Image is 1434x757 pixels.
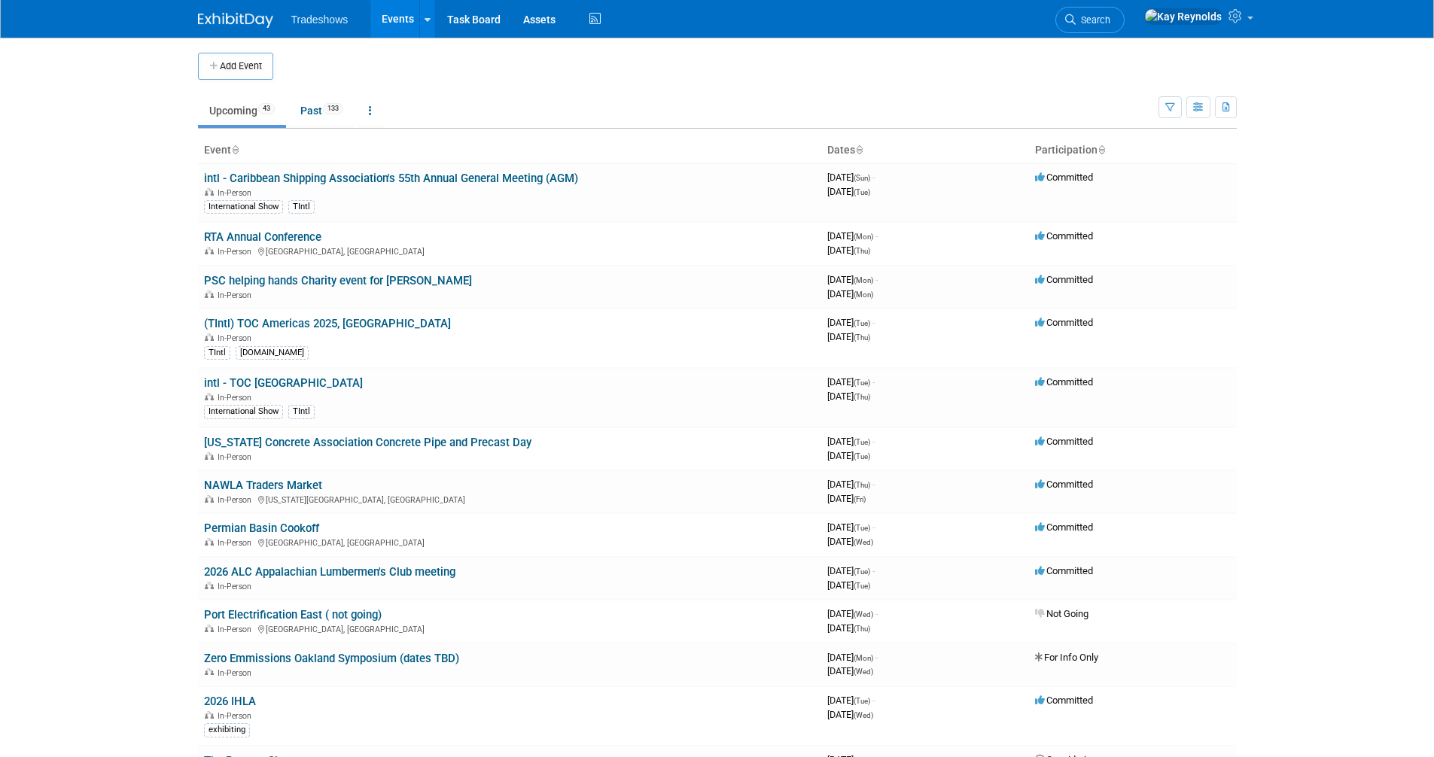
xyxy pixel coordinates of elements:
[875,230,878,242] span: -
[218,393,256,403] span: In-Person
[204,317,451,330] a: (TIntl) TOC Americas 2025, [GEOGRAPHIC_DATA]
[875,274,878,285] span: -
[218,452,256,462] span: In-Person
[198,13,273,28] img: ExhibitDay
[198,96,286,125] a: Upcoming43
[204,652,459,665] a: Zero Emmissions Oakland Symposium (dates TBD)
[218,538,256,548] span: In-Person
[204,521,319,535] a: Permian Basin Cookoff
[872,172,875,183] span: -
[205,625,214,632] img: In-Person Event
[827,521,875,533] span: [DATE]
[827,186,870,197] span: [DATE]
[827,608,878,619] span: [DATE]
[827,579,870,591] span: [DATE]
[827,565,875,576] span: [DATE]
[218,290,256,300] span: In-Person
[1035,172,1093,183] span: Committed
[204,493,815,505] div: [US_STATE][GEOGRAPHIC_DATA], [GEOGRAPHIC_DATA]
[218,188,256,198] span: In-Person
[288,200,315,214] div: TIntl
[854,711,873,719] span: (Wed)
[204,346,230,360] div: TIntl
[218,247,256,257] span: In-Person
[204,230,321,244] a: RTA Annual Conference
[205,668,214,676] img: In-Person Event
[872,436,875,447] span: -
[1035,608,1088,619] span: Not Going
[204,376,363,390] a: intl - TOC [GEOGRAPHIC_DATA]
[855,144,863,156] a: Sort by Start Date
[854,233,873,241] span: (Mon)
[854,290,873,299] span: (Mon)
[854,319,870,327] span: (Tue)
[827,317,875,328] span: [DATE]
[1035,274,1093,285] span: Committed
[204,274,472,287] a: PSC helping hands Charity event for [PERSON_NAME]
[872,376,875,388] span: -
[204,608,382,622] a: Port Electrification East ( not going)
[854,495,866,503] span: (Fri)
[854,538,873,546] span: (Wed)
[854,393,870,401] span: (Thu)
[204,200,283,214] div: International Show
[854,697,870,705] span: (Tue)
[198,138,821,163] th: Event
[288,405,315,418] div: TIntl
[231,144,239,156] a: Sort by Event Name
[854,582,870,590] span: (Tue)
[205,711,214,719] img: In-Person Event
[827,622,870,634] span: [DATE]
[218,582,256,591] span: In-Person
[218,625,256,634] span: In-Person
[205,393,214,400] img: In-Person Event
[1035,436,1093,447] span: Committed
[872,479,875,490] span: -
[1035,521,1093,533] span: Committed
[827,172,875,183] span: [DATE]
[827,376,875,388] span: [DATE]
[827,274,878,285] span: [DATE]
[872,565,875,576] span: -
[827,450,870,461] span: [DATE]
[204,479,322,492] a: NAWLA Traders Market
[1035,317,1093,328] span: Committed
[218,333,256,343] span: In-Person
[854,438,870,446] span: (Tue)
[854,174,870,182] span: (Sun)
[1055,7,1125,33] a: Search
[204,172,578,185] a: intl - Caribbean Shipping Association's 55th Annual General Meeting (AGM)
[1035,376,1093,388] span: Committed
[1035,479,1093,490] span: Committed
[854,654,873,662] span: (Mon)
[205,188,214,196] img: In-Person Event
[1035,652,1098,663] span: For Info Only
[205,538,214,546] img: In-Person Event
[827,493,866,504] span: [DATE]
[236,346,309,360] div: [DOMAIN_NAME]
[204,565,455,579] a: 2026 ALC Appalachian Lumbermen's Club meeting
[854,667,873,676] span: (Wed)
[204,245,815,257] div: [GEOGRAPHIC_DATA], [GEOGRAPHIC_DATA]
[218,495,256,505] span: In-Person
[323,103,343,114] span: 133
[205,247,214,254] img: In-Person Event
[204,622,815,634] div: [GEOGRAPHIC_DATA], [GEOGRAPHIC_DATA]
[854,610,873,619] span: (Wed)
[854,188,870,196] span: (Tue)
[854,378,870,387] span: (Tue)
[1144,8,1222,25] img: Kay Reynolds
[854,276,873,284] span: (Mon)
[204,723,250,737] div: exhibiting
[827,391,870,402] span: [DATE]
[1076,14,1110,26] span: Search
[872,317,875,328] span: -
[875,608,878,619] span: -
[872,521,875,533] span: -
[854,567,870,576] span: (Tue)
[204,536,815,548] div: [GEOGRAPHIC_DATA], [GEOGRAPHIC_DATA]
[827,695,875,706] span: [DATE]
[854,452,870,461] span: (Tue)
[854,625,870,633] span: (Thu)
[291,14,349,26] span: Tradeshows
